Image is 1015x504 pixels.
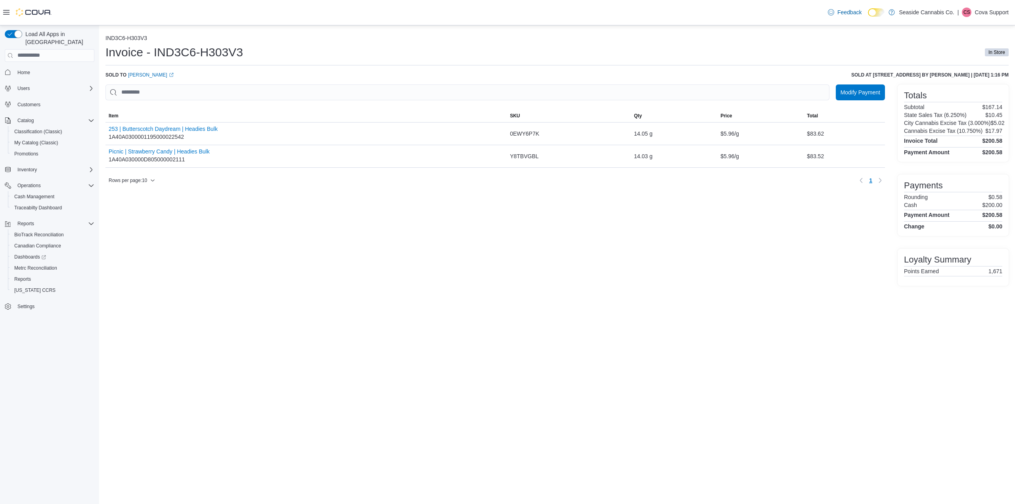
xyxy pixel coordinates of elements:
[16,8,52,16] img: Cova
[904,181,943,190] h3: Payments
[866,174,875,187] ul: Pagination for table: MemoryTable from EuiInMemoryTable
[17,182,41,189] span: Operations
[11,252,49,262] a: Dashboards
[8,251,98,263] a: Dashboards
[634,113,642,119] span: Qty
[904,212,950,218] h4: Payment Amount
[717,148,804,164] div: $5.96/g
[8,148,98,159] button: Promotions
[804,126,885,142] div: $83.62
[11,263,60,273] a: Metrc Reconciliation
[837,8,862,16] span: Feedback
[507,109,631,122] button: SKU
[5,63,94,333] nav: Complex example
[14,276,31,282] span: Reports
[904,202,917,208] h6: Cash
[2,99,98,110] button: Customers
[982,212,1002,218] h4: $200.58
[8,126,98,137] button: Classification (Classic)
[985,48,1009,56] span: In Store
[807,113,818,119] span: Total
[869,176,872,184] span: 1
[988,223,1002,230] h4: $0.00
[109,126,218,132] button: 253 | Butterscotch Daydream | Headies Bulk
[14,232,64,238] span: BioTrack Reconciliation
[510,151,538,161] span: Y8TBVGBL
[851,72,1009,78] h6: Sold at [STREET_ADDRESS] by [PERSON_NAME] | [DATE] 1:16 PM
[14,254,46,260] span: Dashboards
[2,180,98,191] button: Operations
[510,129,539,138] span: 0EWY6P7K
[11,241,64,251] a: Canadian Compliance
[988,194,1002,200] p: $0.58
[11,192,94,201] span: Cash Management
[11,127,94,136] span: Classification (Classic)
[14,243,61,249] span: Canadian Compliance
[904,223,924,230] h4: Change
[105,109,507,122] button: Item
[105,176,158,185] button: Rows per page:10
[8,191,98,202] button: Cash Management
[11,149,94,159] span: Promotions
[904,138,938,144] h4: Invoice Total
[17,117,34,124] span: Catalog
[105,35,1009,43] nav: An example of EuiBreadcrumbs
[904,120,990,126] h6: City Cannabis Excise Tax (3.000%)
[14,100,94,109] span: Customers
[2,301,98,312] button: Settings
[14,84,94,93] span: Users
[8,285,98,296] button: [US_STATE] CCRS
[14,165,40,174] button: Inventory
[17,102,40,108] span: Customers
[2,218,98,229] button: Reports
[11,192,57,201] a: Cash Management
[105,35,147,41] button: IND3C6-H303V3
[8,263,98,274] button: Metrc Reconciliation
[2,67,98,78] button: Home
[14,302,38,311] a: Settings
[982,149,1002,155] h4: $200.58
[631,126,717,142] div: 14.05 g
[866,174,875,187] button: Page 1 of 1
[11,263,94,273] span: Metrc Reconciliation
[14,67,94,77] span: Home
[11,230,67,240] a: BioTrack Reconciliation
[14,116,94,125] span: Catalog
[17,220,34,227] span: Reports
[14,205,62,211] span: Traceabilty Dashboard
[631,148,717,164] div: 14.03 g
[720,113,732,119] span: Price
[17,85,30,92] span: Users
[717,109,804,122] button: Price
[988,268,1002,274] p: 1,671
[868,8,885,17] input: Dark Mode
[11,127,65,136] a: Classification (Classic)
[105,72,174,78] div: Sold to
[875,176,885,185] button: Next page
[14,151,38,157] span: Promotions
[11,138,94,148] span: My Catalog (Classic)
[904,112,967,118] h6: State Sales Tax (6.250%)
[17,167,37,173] span: Inventory
[14,116,37,125] button: Catalog
[105,84,829,100] input: This is a search bar. As you type, the results lower in the page will automatically filter.
[982,104,1002,110] p: $167.14
[717,126,804,142] div: $5.96/g
[14,287,56,293] span: [US_STATE] CCRS
[14,181,94,190] span: Operations
[904,268,939,274] h6: Points Earned
[904,194,928,200] h6: Rounding
[985,128,1002,134] p: $17.97
[8,137,98,148] button: My Catalog (Classic)
[8,202,98,213] button: Traceabilty Dashboard
[14,68,33,77] a: Home
[109,126,218,142] div: 1A40A0300001195000022542
[14,181,44,190] button: Operations
[904,255,971,264] h3: Loyalty Summary
[14,100,44,109] a: Customers
[988,49,1005,56] span: In Store
[2,164,98,175] button: Inventory
[904,104,924,110] h6: Subtotal
[856,176,866,185] button: Previous page
[11,274,34,284] a: Reports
